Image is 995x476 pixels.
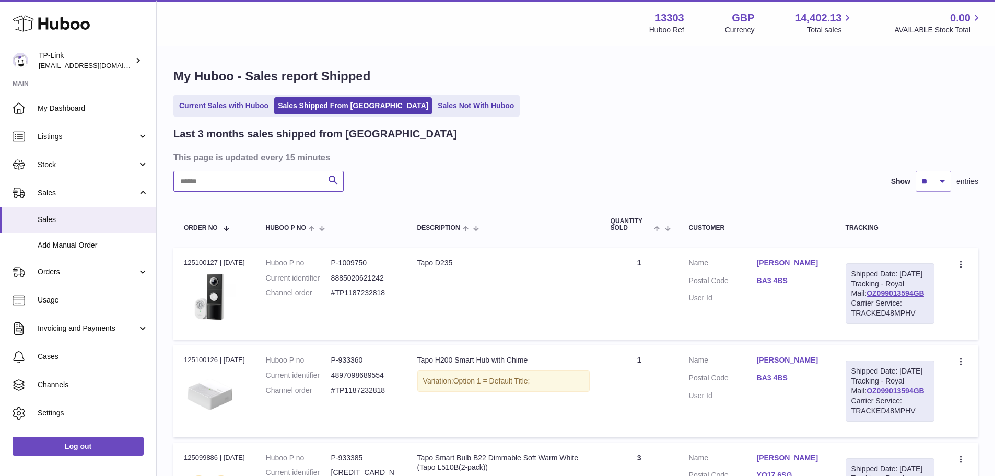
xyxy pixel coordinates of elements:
[846,263,934,324] div: Tracking - Royal Mail:
[173,127,457,141] h2: Last 3 months sales shipped from [GEOGRAPHIC_DATA]
[600,345,678,437] td: 1
[649,25,684,35] div: Huboo Ref
[757,355,825,365] a: [PERSON_NAME]
[331,258,396,268] dd: P-1009750
[891,177,910,187] label: Show
[417,225,460,231] span: Description
[266,386,331,396] dt: Channel order
[184,355,245,365] div: 125100126 | [DATE]
[689,293,757,303] dt: User Id
[795,11,841,25] span: 14,402.13
[757,276,825,286] a: BA3 4BS
[453,377,530,385] span: Option 1 = Default Title;
[38,103,148,113] span: My Dashboard
[689,258,757,271] dt: Name
[757,373,825,383] a: BA3 4BS
[851,464,929,474] div: Shipped Date: [DATE]
[807,25,853,35] span: Total sales
[331,370,396,380] dd: 4897098689554
[689,453,757,466] dt: Name
[417,453,590,473] div: Tapo Smart Bulb B22 Dimmable Soft Warm White (Tapo L510B(2-pack))
[956,177,978,187] span: entries
[266,355,331,365] dt: Huboo P no
[266,288,331,298] dt: Channel order
[331,355,396,365] dd: P-933360
[184,453,245,462] div: 125099886 | [DATE]
[846,361,934,421] div: Tracking - Royal Mail:
[38,160,137,170] span: Stock
[725,25,755,35] div: Currency
[331,453,396,463] dd: P-933385
[757,453,825,463] a: [PERSON_NAME]
[846,225,934,231] div: Tracking
[39,61,154,69] span: [EMAIL_ADDRESS][DOMAIN_NAME]
[184,368,236,421] img: 04_large_20230412092045b.png
[266,273,331,283] dt: Current identifier
[38,352,148,362] span: Cases
[38,408,148,418] span: Settings
[689,355,757,368] dt: Name
[757,258,825,268] a: [PERSON_NAME]
[184,258,245,268] div: 125100127 | [DATE]
[13,437,144,456] a: Log out
[732,11,754,25] strong: GBP
[611,218,652,231] span: Quantity Sold
[173,152,976,163] h3: This page is updated every 15 minutes
[331,273,396,283] dd: 8885020621242
[173,68,978,85] h1: My Huboo - Sales report Shipped
[331,386,396,396] dd: #TP1187232818
[851,396,929,416] div: Carrier Service: TRACKED48MPHV
[851,298,929,318] div: Carrier Service: TRACKED48MPHV
[689,225,825,231] div: Customer
[689,391,757,401] dt: User Id
[417,370,590,392] div: Variation:
[689,373,757,386] dt: Postal Code
[851,269,929,279] div: Shipped Date: [DATE]
[331,288,396,298] dd: #TP1187232818
[13,53,28,68] img: internalAdmin-13303@internal.huboo.com
[417,258,590,268] div: Tapo D235
[867,289,924,297] a: OZ099013594GB
[38,132,137,142] span: Listings
[38,295,148,305] span: Usage
[266,258,331,268] dt: Huboo P no
[175,97,272,114] a: Current Sales with Huboo
[434,97,518,114] a: Sales Not With Huboo
[950,11,970,25] span: 0.00
[39,51,133,71] div: TP-Link
[38,323,137,333] span: Invoicing and Payments
[38,188,137,198] span: Sales
[184,271,236,323] img: 133031727278049.jpg
[38,240,148,250] span: Add Manual Order
[894,11,982,35] a: 0.00 AVAILABLE Stock Total
[851,366,929,376] div: Shipped Date: [DATE]
[38,380,148,390] span: Channels
[894,25,982,35] span: AVAILABLE Stock Total
[266,370,331,380] dt: Current identifier
[417,355,590,365] div: Tapo H200 Smart Hub with Chime
[867,387,924,395] a: OZ099013594GB
[38,267,137,277] span: Orders
[38,215,148,225] span: Sales
[795,11,853,35] a: 14,402.13 Total sales
[689,276,757,288] dt: Postal Code
[266,453,331,463] dt: Huboo P no
[266,225,306,231] span: Huboo P no
[184,225,218,231] span: Order No
[600,248,678,340] td: 1
[274,97,432,114] a: Sales Shipped From [GEOGRAPHIC_DATA]
[655,11,684,25] strong: 13303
